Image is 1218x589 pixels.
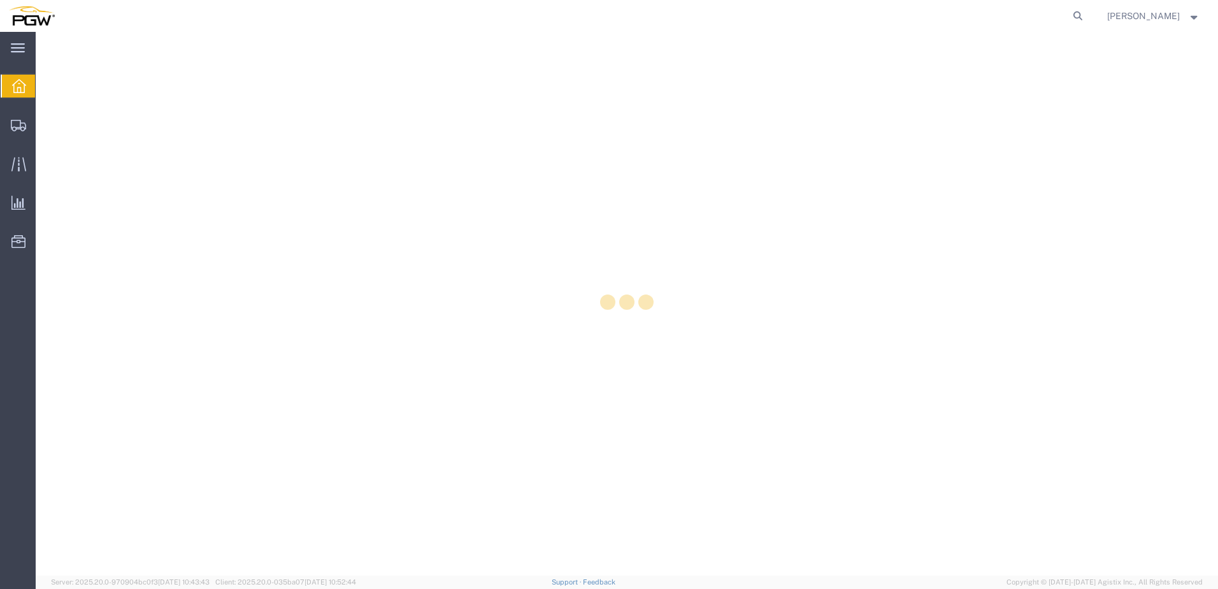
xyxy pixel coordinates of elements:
span: Server: 2025.20.0-970904bc0f3 [51,578,210,586]
span: Christopher Martin [1107,9,1180,23]
img: logo [9,6,55,25]
span: [DATE] 10:52:44 [304,578,356,586]
button: [PERSON_NAME] [1107,8,1201,24]
span: [DATE] 10:43:43 [158,578,210,586]
a: Feedback [583,578,615,586]
span: Client: 2025.20.0-035ba07 [215,578,356,586]
span: Copyright © [DATE]-[DATE] Agistix Inc., All Rights Reserved [1007,577,1203,588]
a: Support [552,578,584,586]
